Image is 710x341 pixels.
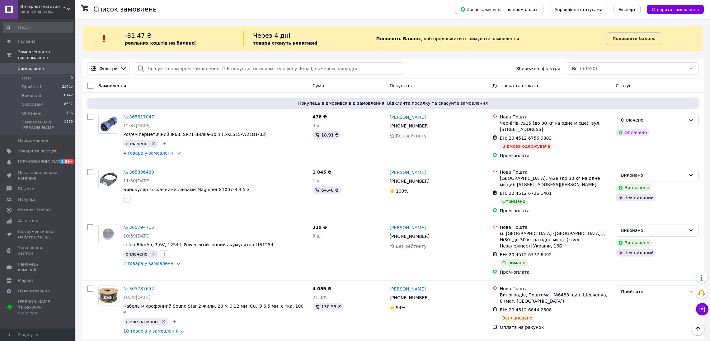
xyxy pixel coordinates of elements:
div: Виконано [621,172,686,179]
span: Покупці [18,197,35,202]
span: Без рейтингу [396,244,427,249]
span: Cума [313,83,324,88]
span: Нові [22,75,31,81]
div: Нова Пошта [500,224,611,230]
span: [DEMOGRAPHIC_DATA] [18,159,64,165]
a: № 365787652 [123,286,154,291]
span: Інструменти веб-майстра та SEO [18,229,58,240]
button: Експорт [614,5,641,14]
span: 478 ₴ [313,114,327,119]
span: 1 045 ₴ [313,170,331,175]
div: Заплановано [500,314,535,322]
button: Завантажити звіт по пром-оплаті [455,5,543,14]
input: Пошук за номером замовлення, ПІБ покупця, номером телефону, Email, номером накладної [135,62,404,75]
span: Покупець [390,83,412,88]
a: № 365817047 [123,114,154,119]
a: Роз'єм герметичний IP68. SP21 Вилка-3pin (L-KLS15-W21B1-03) [123,132,267,137]
img: Фото товару [99,286,118,305]
div: Отримано [500,198,528,205]
span: Товари та послуги [18,148,58,154]
div: Відмова одержувача [500,142,553,150]
span: 4 059 ₴ [313,286,331,291]
span: Виконані [22,93,41,98]
span: Каталог ProSale [18,207,52,213]
span: оплачено [126,141,148,146]
div: Чернігів, №25 (до 30 кг на одне місце): вул. [STREET_ADDRESS] [500,120,611,132]
span: 4 [59,159,64,164]
span: Експорт [618,7,636,12]
a: Створити замовлення [641,7,704,12]
span: (50950) [580,66,597,71]
b: Поповнити баланс [613,36,656,41]
b: товари стануть неактивні [253,41,317,46]
span: Налаштування [18,288,50,294]
button: Створити замовлення [647,5,704,14]
span: оплачено [126,252,148,257]
span: [PHONE_NUMBER] [390,179,430,184]
svg: Видалити мітку [151,141,156,146]
span: [PHONE_NUMBER] [390,123,430,128]
button: Чат з покупцем [696,303,708,315]
span: Статус [616,83,632,88]
div: 18.91 ₴ [313,131,341,139]
svg: Видалити мітку [161,319,166,324]
span: 11:50[DATE] [123,178,151,183]
a: Фото товару [98,114,118,134]
span: 10:28[DATE] [123,295,151,300]
span: Через 4 дні [253,32,290,39]
a: 2 товара у замовленні [123,261,175,266]
span: 21 шт. [313,295,327,300]
a: [PERSON_NAME] [390,286,426,292]
span: Замовлення [98,83,126,88]
span: -81.47 ₴ [125,32,152,39]
span: 329 ₴ [313,225,327,230]
span: 12:37[DATE] [123,123,151,128]
span: 99+ [64,159,74,164]
span: 23405 [62,84,73,90]
div: Нова Пошта [500,114,611,120]
span: Відгуки [18,186,34,192]
span: Скасовані [22,102,43,107]
span: Завантажити звіт по пром-оплаті [460,7,538,12]
div: Виплачено [616,184,652,191]
a: № 365794715 [123,225,154,230]
span: ЕН: 20 4512 6756 9883 [500,136,552,141]
span: Без рейтингу [396,133,427,138]
div: 130.55 ₴ [313,303,344,310]
div: м. [GEOGRAPHIC_DATA] ([GEOGRAPHIC_DATA].), №30 (до 30 кг на одне місце ): вул. Незалежності Украї... [500,230,611,249]
div: Prom топ [18,310,58,316]
h1: Список замовлень [93,6,157,13]
a: [PERSON_NAME] [390,169,426,175]
span: Покупець відмовився від замовлення. Відкличте посилку та скасуйте замовлення [90,100,696,106]
a: Фото товару [98,169,118,189]
span: Замовлення та повідомлення [18,49,75,60]
div: , щоб продовжити отримувати замовлення [367,31,606,46]
span: 0 [71,75,73,81]
a: 4 товара у замовленні [123,151,175,156]
div: Оплачено [621,117,686,123]
span: Замовлення [18,66,44,71]
span: Интернет-магазин "RADIOMART" [20,4,67,9]
span: Повідомлення [18,138,48,143]
b: Поповніть Баланс [376,36,421,41]
input: Пошук [3,22,73,33]
span: леше на моно [126,319,158,324]
span: 94% [396,305,406,310]
span: 18142 [62,93,73,98]
span: Маркет [18,278,34,283]
span: 100% [396,189,408,194]
a: Бинокуляр зі скляними лінзами Magnifier 81007-B 3.5 x [123,187,250,192]
div: Ваш ID: 486784 [20,9,75,15]
img: Фото товару [99,114,118,133]
a: [PERSON_NAME] [390,114,426,120]
span: [PHONE_NUMBER] [390,295,430,300]
a: [PERSON_NAME] [390,224,426,231]
b: реальних коштів на балансі [125,41,196,46]
a: Li-Ion 65mAh, 3,6V, 1254 LiPower літій-іонний акумулятор LIR1254 [123,242,273,247]
span: Оплачені [22,111,41,116]
span: Створити замовлення [652,7,699,12]
span: Прийняті [22,84,41,90]
button: Управління статусами [550,5,607,14]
